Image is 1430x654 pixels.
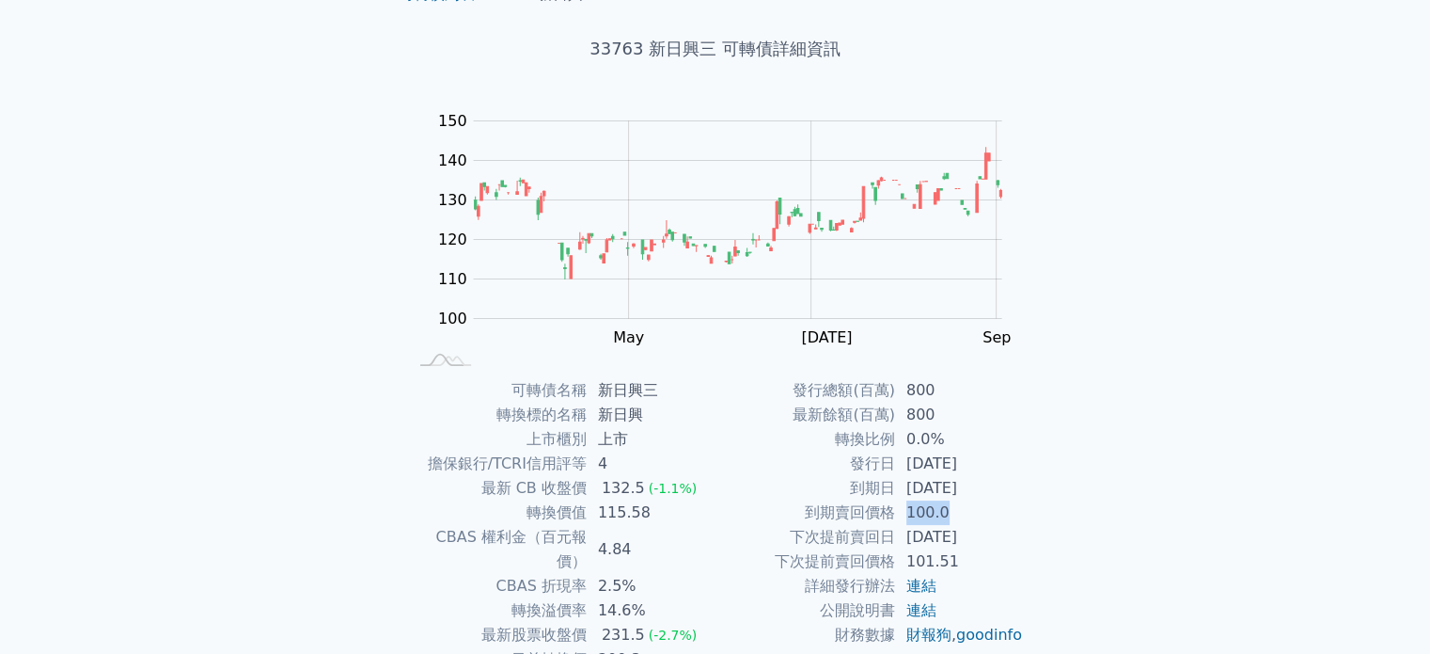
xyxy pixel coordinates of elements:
tspan: Sep [982,328,1011,346]
td: 上市 [587,427,715,452]
td: [DATE] [895,476,1024,501]
td: 發行日 [715,452,895,476]
td: 詳細發行辦法 [715,574,895,598]
td: 轉換價值 [407,501,587,525]
td: 115.58 [587,501,715,525]
span: (-2.7%) [649,628,698,643]
tspan: 150 [438,112,467,130]
td: 轉換比例 [715,427,895,452]
td: 可轉債名稱 [407,378,587,403]
td: , [895,623,1024,647]
td: 最新餘額(百萬) [715,403,895,427]
td: 2.5% [587,574,715,598]
tspan: 140 [438,152,467,169]
div: 231.5 [598,623,649,647]
tspan: 130 [438,191,467,209]
td: 轉換標的名稱 [407,403,587,427]
td: 最新 CB 收盤價 [407,476,587,501]
div: 132.5 [598,476,649,501]
td: 轉換溢價率 [407,598,587,623]
tspan: 110 [438,270,467,288]
g: Chart [428,112,1029,346]
td: 到期賣回價格 [715,501,895,525]
td: 101.51 [895,550,1024,574]
td: 公開說明書 [715,598,895,623]
td: 發行總額(百萬) [715,378,895,403]
td: 上市櫃別 [407,427,587,452]
a: 連結 [906,601,936,619]
td: [DATE] [895,452,1024,476]
td: 新日興 [587,403,715,427]
h1: 33763 新日興三 可轉債詳細資訊 [385,36,1046,62]
td: 800 [895,378,1024,403]
td: 下次提前賣回價格 [715,550,895,574]
td: [DATE] [895,525,1024,550]
td: 最新股票收盤價 [407,623,587,647]
td: 新日興三 [587,378,715,403]
tspan: [DATE] [801,328,852,346]
td: 100.0 [895,501,1024,525]
td: CBAS 權利金（百元報價） [407,525,587,574]
tspan: May [613,328,644,346]
td: 財務數據 [715,623,895,647]
a: 連結 [906,577,936,595]
tspan: 120 [438,231,467,248]
td: 800 [895,403,1024,427]
a: goodinfo [956,626,1022,644]
td: 擔保銀行/TCRI信用評等 [407,452,587,476]
td: 4.84 [587,525,715,574]
td: 4 [587,452,715,476]
td: 0.0% [895,427,1024,452]
tspan: 100 [438,310,467,327]
td: 下次提前賣回日 [715,525,895,550]
td: 14.6% [587,598,715,623]
a: 財報狗 [906,626,951,644]
span: (-1.1%) [649,481,698,496]
td: 到期日 [715,476,895,501]
td: CBAS 折現率 [407,574,587,598]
